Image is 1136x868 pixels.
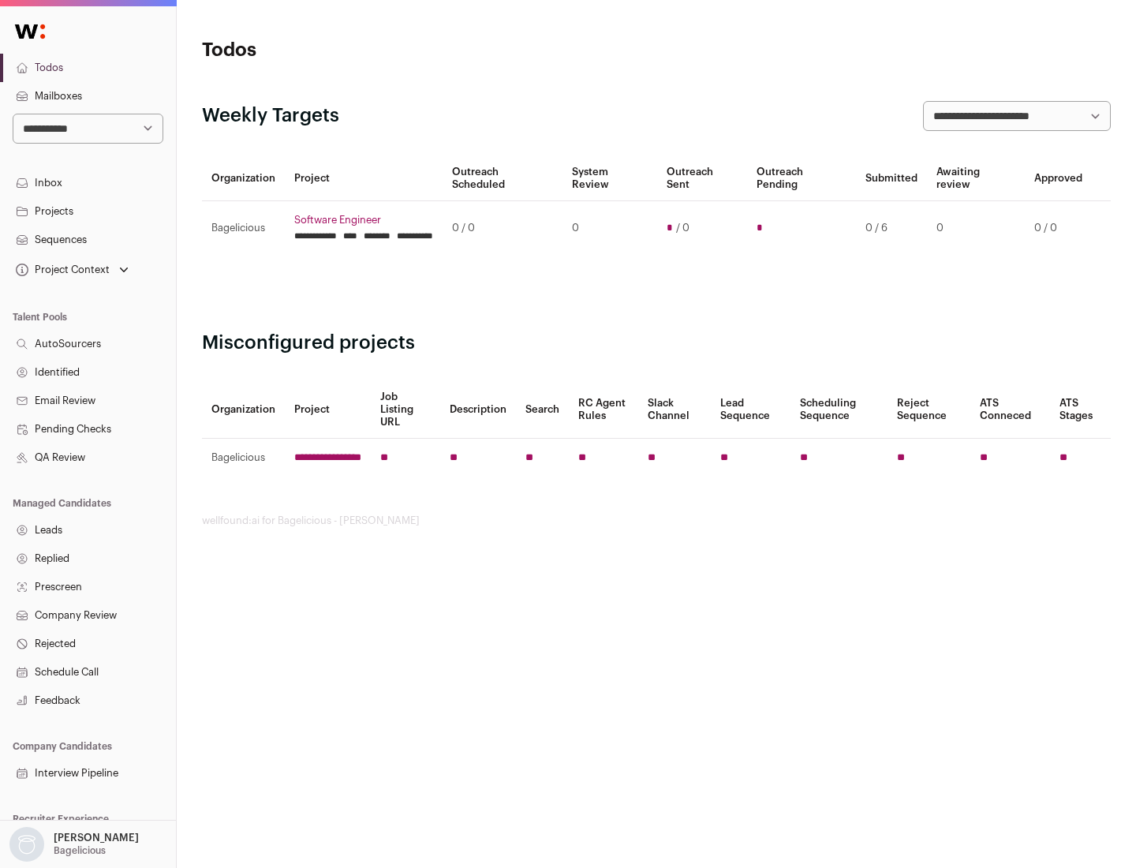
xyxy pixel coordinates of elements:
[443,201,562,256] td: 0 / 0
[638,381,711,439] th: Slack Channel
[202,103,339,129] h2: Weekly Targets
[13,259,132,281] button: Open dropdown
[443,156,562,201] th: Outreach Scheduled
[6,827,142,862] button: Open dropdown
[970,381,1049,439] th: ATS Conneced
[657,156,748,201] th: Outreach Sent
[440,381,516,439] th: Description
[676,222,689,234] span: / 0
[54,844,106,857] p: Bagelicious
[711,381,790,439] th: Lead Sequence
[202,156,285,201] th: Organization
[569,381,637,439] th: RC Agent Rules
[1025,201,1092,256] td: 0 / 0
[927,156,1025,201] th: Awaiting review
[887,381,971,439] th: Reject Sequence
[202,514,1111,527] footer: wellfound:ai for Bagelicious - [PERSON_NAME]
[371,381,440,439] th: Job Listing URL
[6,16,54,47] img: Wellfound
[1025,156,1092,201] th: Approved
[285,381,371,439] th: Project
[516,381,569,439] th: Search
[202,331,1111,356] h2: Misconfigured projects
[285,156,443,201] th: Project
[202,38,505,63] h1: Todos
[294,214,433,226] a: Software Engineer
[856,156,927,201] th: Submitted
[1050,381,1111,439] th: ATS Stages
[13,264,110,276] div: Project Context
[54,832,139,844] p: [PERSON_NAME]
[202,439,285,477] td: Bagelicious
[747,156,855,201] th: Outreach Pending
[202,201,285,256] td: Bagelicious
[856,201,927,256] td: 0 / 6
[562,201,656,256] td: 0
[202,381,285,439] th: Organization
[790,381,887,439] th: Scheduling Sequence
[927,201,1025,256] td: 0
[9,827,44,862] img: nopic.png
[562,156,656,201] th: System Review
